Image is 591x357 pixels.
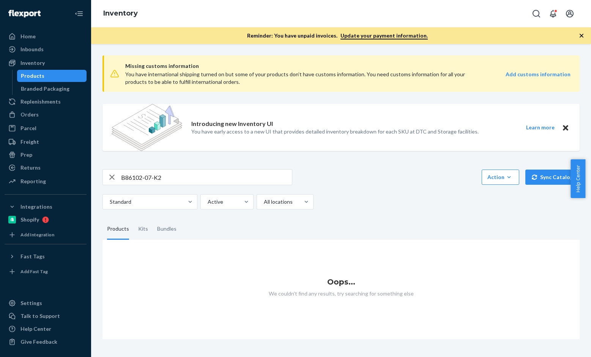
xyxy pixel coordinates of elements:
a: Branded Packaging [17,83,87,95]
a: Replenishments [5,96,87,108]
p: Introducing new Inventory UI [191,120,273,128]
p: You have early access to a new UI that provides detailed inventory breakdown for each SKU at DTC ... [191,128,479,135]
div: Fast Tags [20,253,45,260]
div: Products [107,219,129,240]
div: Bundles [157,219,177,240]
button: Action [482,170,519,185]
a: Inbounds [5,43,87,55]
img: new-reports-banner-icon.82668bd98b6a51aee86340f2a7b77ae3.png [112,104,182,151]
a: Returns [5,162,87,174]
a: Inventory [5,57,87,69]
input: Search inventory by name or sku [121,170,292,185]
a: Add customs information [506,71,571,86]
div: You have international shipping turned on but some of your products don’t have customs informatio... [125,71,481,86]
a: Parcel [5,122,87,134]
button: Open account menu [562,6,577,21]
img: Flexport logo [8,10,41,17]
div: Reporting [20,178,46,185]
a: Add Fast Tag [5,266,87,278]
div: Settings [20,299,42,307]
div: Integrations [20,203,52,211]
a: Inventory [103,9,138,17]
div: Help Center [20,325,51,333]
strong: Add customs information [506,71,571,77]
div: Inbounds [20,46,44,53]
iframe: Opens a widget where you can chat to one of our agents [543,334,583,353]
div: Give Feedback [20,338,57,346]
h1: Oops... [102,278,580,286]
a: Home [5,30,87,42]
a: Add Integration [5,229,87,241]
button: Talk to Support [5,310,87,322]
div: Replenishments [20,98,61,105]
div: Parcel [20,124,36,132]
button: Fast Tags [5,250,87,263]
a: Reporting [5,175,87,187]
a: Shopify [5,214,87,226]
div: Returns [20,164,41,171]
a: Help Center [5,323,87,335]
p: We couldn't find any results, try searching for something else [102,290,580,297]
div: Prep [20,151,32,159]
div: Products [21,72,44,80]
input: Active [207,198,208,206]
input: Standard [109,198,110,206]
div: Orders [20,111,39,118]
button: Close Navigation [71,6,87,21]
button: Learn more [521,123,559,132]
a: Products [17,70,87,82]
span: Missing customs information [125,61,571,71]
a: Orders [5,109,87,121]
a: Prep [5,149,87,161]
div: Add Fast Tag [20,268,48,275]
a: Freight [5,136,87,148]
div: Kits [138,219,148,240]
button: Close [561,123,571,132]
input: All locations [263,198,264,206]
div: Talk to Support [20,312,60,320]
button: Open Search Box [529,6,544,21]
button: Integrations [5,201,87,213]
p: Reminder: You have unpaid invoices. [247,32,428,39]
div: Shopify [20,216,39,223]
div: Action [487,173,514,181]
button: Help Center [571,159,585,198]
a: Update your payment information. [340,32,428,39]
div: Branded Packaging [21,85,69,93]
button: Sync Catalog [525,170,580,185]
button: Give Feedback [5,336,87,348]
ol: breadcrumbs [97,3,144,25]
div: Inventory [20,59,45,67]
div: Freight [20,138,39,146]
button: Open notifications [545,6,561,21]
div: Add Integration [20,231,54,238]
a: Settings [5,297,87,309]
div: Home [20,33,36,40]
